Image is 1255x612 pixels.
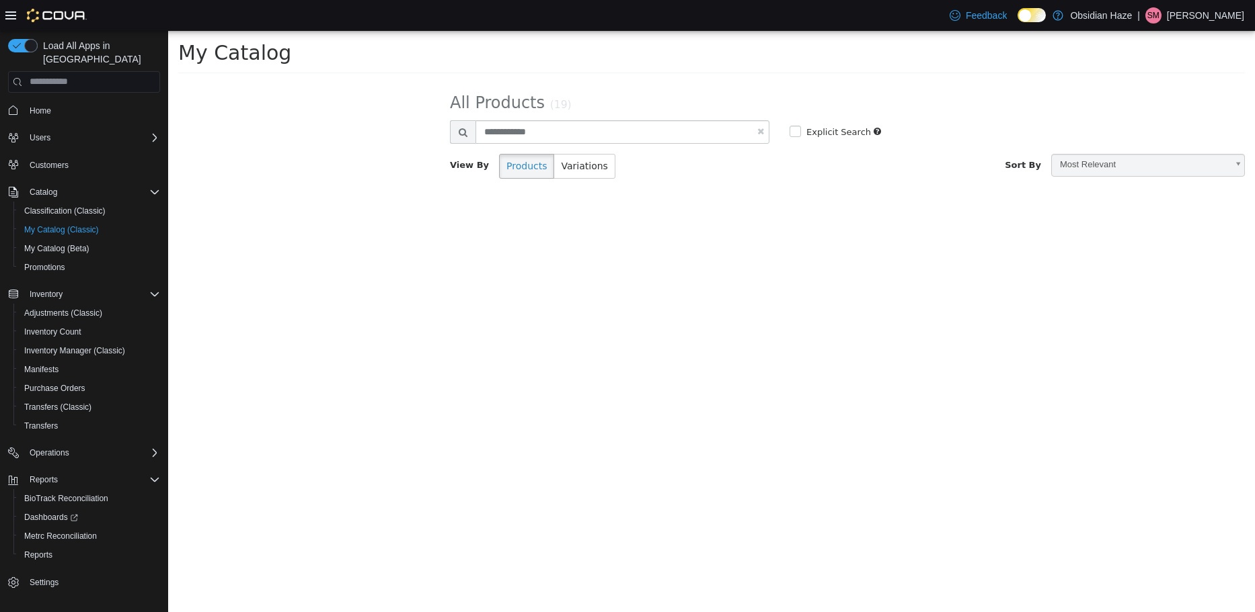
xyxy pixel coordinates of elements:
span: BioTrack Reconciliation [19,490,160,507]
button: Reports [3,470,165,489]
span: My Catalog (Beta) [24,243,89,254]
button: BioTrack Reconciliation [13,489,165,508]
span: Promotions [24,262,65,273]
span: Inventory [30,289,63,300]
p: | [1137,7,1140,24]
button: Reports [24,472,63,488]
span: Transfers [19,418,160,434]
span: My Catalog (Classic) [19,222,160,238]
span: Transfers [24,421,58,431]
p: [PERSON_NAME] [1167,7,1244,24]
a: Dashboards [19,509,83,525]
a: Settings [24,574,64,591]
span: Transfers (Classic) [19,399,160,415]
span: Home [24,102,160,119]
span: Operations [24,445,160,461]
button: Inventory Manager (Classic) [13,341,165,360]
span: Purchase Orders [19,380,160,396]
small: (19) [382,68,404,80]
a: BioTrack Reconciliation [19,490,114,507]
span: My Catalog (Classic) [24,224,99,235]
span: Home [30,105,51,116]
a: Dashboards [13,508,165,527]
span: Inventory Manager (Classic) [24,345,125,356]
button: Customers [3,155,165,175]
span: Most Relevant [884,124,1059,144]
a: Metrc Reconciliation [19,528,102,544]
span: BioTrack Reconciliation [24,493,108,504]
a: Feedback [944,2,1012,29]
button: Metrc Reconciliation [13,527,165,545]
button: Inventory [3,285,165,304]
button: Operations [24,445,75,461]
span: Inventory Count [19,324,160,340]
button: Inventory Count [13,322,165,341]
span: Feedback [966,9,1007,22]
span: Classification (Classic) [19,203,160,219]
button: Inventory [24,286,68,302]
button: Products [331,123,386,148]
span: Users [30,132,50,143]
span: Load All Apps in [GEOGRAPHIC_DATA] [38,39,160,66]
span: Manifests [19,361,160,378]
span: Metrc Reconciliation [19,528,160,544]
button: My Catalog (Beta) [13,239,165,258]
a: Transfers [19,418,63,434]
img: Cova [27,9,87,22]
button: Operations [3,443,165,462]
a: Customers [24,157,74,173]
span: Inventory Manager (Classic) [19,343,160,359]
span: Reports [24,550,52,560]
span: Metrc Reconciliation [24,531,97,541]
button: Manifests [13,360,165,379]
span: Dashboards [24,512,78,523]
button: Classification (Classic) [13,202,165,220]
button: Promotions [13,258,165,277]
a: Manifests [19,361,64,378]
a: Inventory Manager (Classic) [19,343,130,359]
input: Dark Mode [1018,8,1046,22]
button: Home [3,101,165,120]
a: Classification (Classic) [19,203,111,219]
span: All Products [282,62,377,81]
span: Customers [30,160,69,171]
span: Purchase Orders [24,383,85,394]
a: Most Relevant [883,123,1077,146]
button: Users [3,128,165,147]
span: Reports [30,474,58,485]
span: Inventory Count [24,326,81,337]
span: Customers [24,157,160,173]
a: Transfers (Classic) [19,399,97,415]
span: Settings [30,577,59,588]
div: Soledad Muro [1145,7,1162,24]
button: Purchase Orders [13,379,165,398]
span: Manifests [24,364,59,375]
button: Users [24,130,56,146]
span: Promotions [19,259,160,275]
a: Purchase Orders [19,380,91,396]
span: Reports [24,472,160,488]
a: Home [24,103,56,119]
span: Dark Mode [1018,22,1018,23]
button: My Catalog (Classic) [13,220,165,239]
span: View By [282,129,321,139]
p: Obsidian Haze [1070,7,1132,24]
span: Catalog [30,187,57,198]
span: Inventory [24,286,160,302]
span: Operations [30,447,69,458]
button: Adjustments (Classic) [13,304,165,322]
span: My Catalog [10,10,123,34]
label: Explicit Search [635,95,703,108]
button: Variations [385,123,447,148]
a: Reports [19,547,58,563]
button: Transfers (Classic) [13,398,165,417]
span: Transfers (Classic) [24,402,91,412]
span: Reports [19,547,160,563]
button: Catalog [3,183,165,202]
button: Reports [13,545,165,564]
span: SM [1147,7,1159,24]
span: Dashboards [19,509,160,525]
a: Adjustments (Classic) [19,305,108,321]
span: Classification (Classic) [24,206,106,216]
a: My Catalog (Classic) [19,222,104,238]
